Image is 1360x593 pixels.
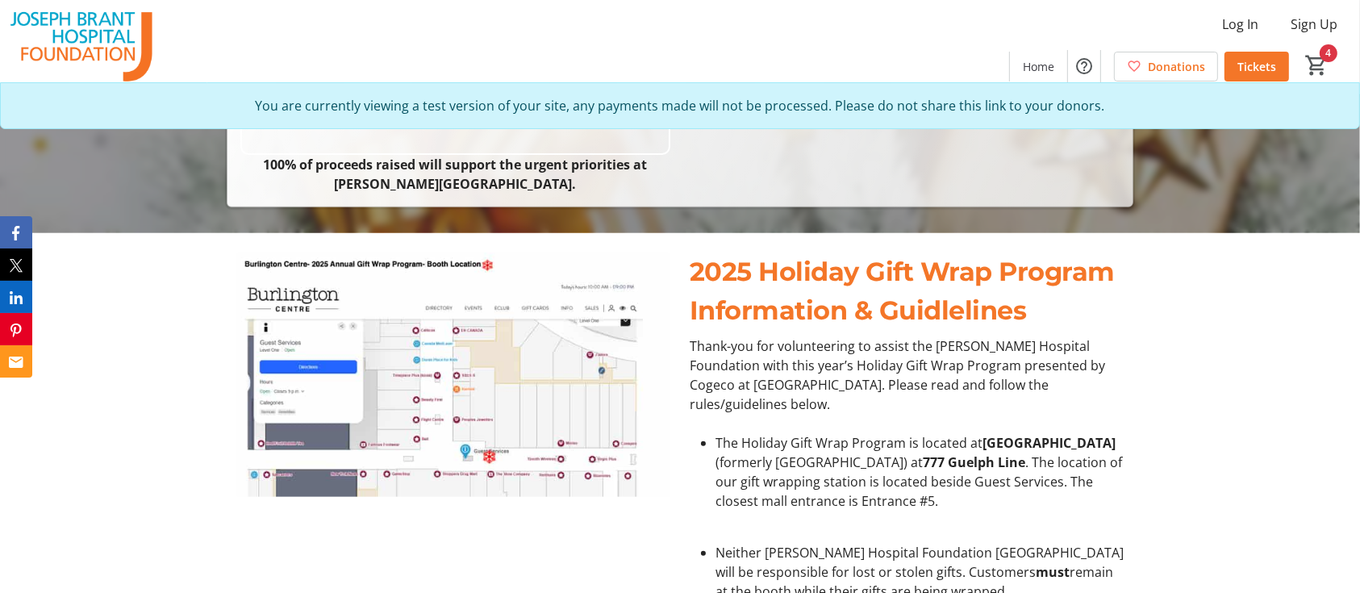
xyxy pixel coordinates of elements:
[690,253,1124,330] p: 2025 Holiday Gift Wrap Program Information & Guidlelines
[923,453,1025,471] strong: 777 Guelph Line
[1278,11,1350,37] button: Sign Up
[1302,51,1331,80] button: Cart
[1114,52,1218,81] a: Donations
[1222,15,1258,34] span: Log In
[1291,15,1337,34] span: Sign Up
[1010,52,1067,81] a: Home
[1237,58,1276,75] span: Tickets
[1209,11,1271,37] button: Log In
[982,434,1116,452] strong: [GEOGRAPHIC_DATA]
[690,336,1124,414] p: Thank-you for volunteering to assist the [PERSON_NAME] Hospital Foundation with this year’s Holid...
[1148,58,1205,75] span: Donations
[1036,563,1070,581] strong: must
[1068,50,1100,82] button: Help
[1224,52,1289,81] a: Tickets
[236,253,670,497] img: undefined
[334,175,576,193] strong: [PERSON_NAME][GEOGRAPHIC_DATA].
[263,156,647,173] strong: 100% of proceeds raised will support the urgent priorities at
[1023,58,1054,75] span: Home
[10,6,153,87] img: The Joseph Brant Hospital Foundation's Logo
[715,433,1124,511] li: The Holiday Gift Wrap Program is located at (formerly [GEOGRAPHIC_DATA]) at . The location of our...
